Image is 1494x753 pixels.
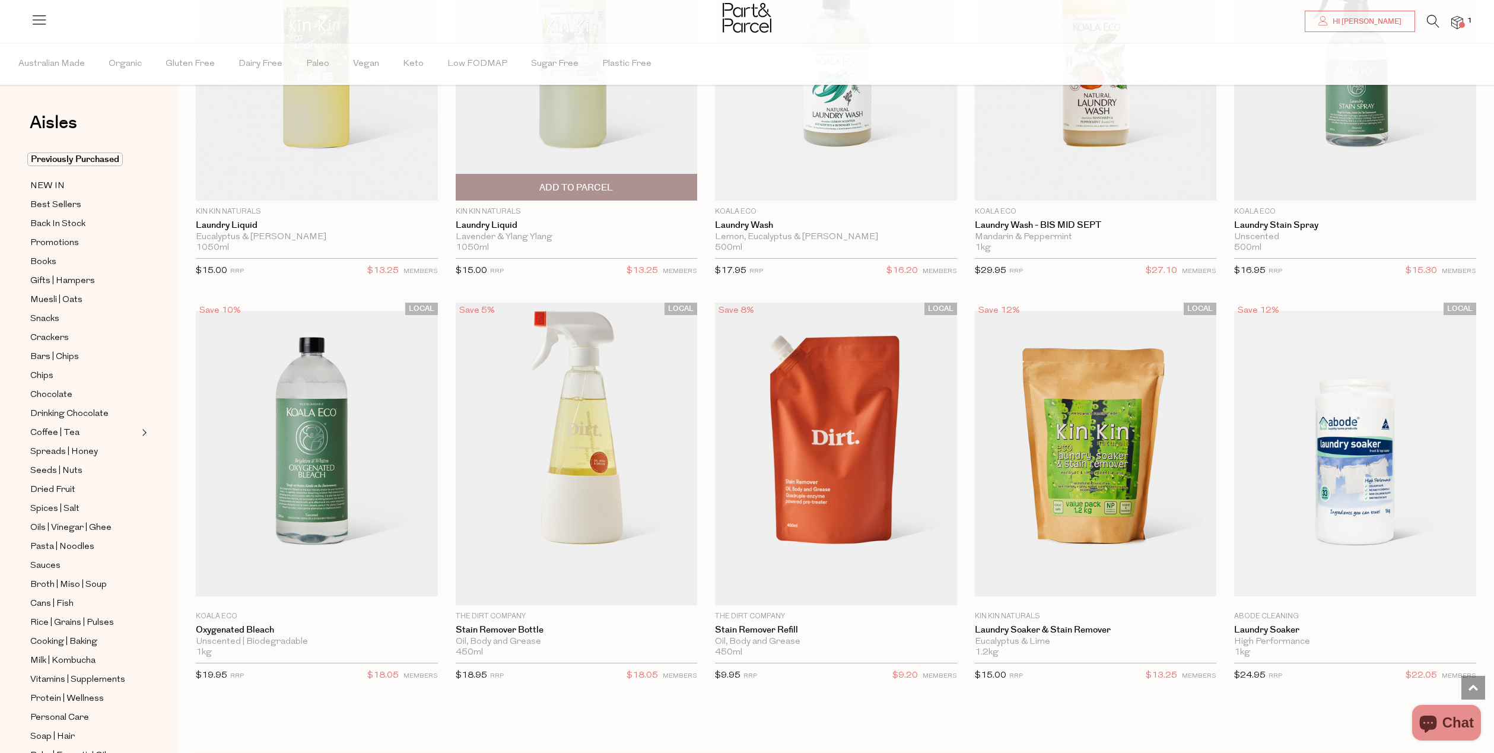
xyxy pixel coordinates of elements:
[1234,647,1250,658] span: 1kg
[30,236,79,250] span: Promotions
[975,647,999,658] span: 1.2kg
[456,220,698,231] a: Laundry Liquid
[715,611,957,622] p: The Dirt Company
[456,671,487,680] span: $18.95
[1234,220,1476,231] a: Laundry Stain Spray
[18,43,85,85] span: Australian Made
[1442,673,1476,679] small: MEMBERS
[30,615,138,630] a: Rice | Grains | Pulses
[30,577,138,592] a: Broth | Miso | Soup
[975,206,1217,217] p: Koala Eco
[975,243,991,253] span: 1kg
[30,729,138,744] a: Soap | Hair
[230,268,244,275] small: RRP
[30,673,125,687] span: Vitamins | Supplements
[749,268,763,275] small: RRP
[30,653,138,668] a: Milk | Kombucha
[715,243,742,253] span: 500ml
[975,637,1217,647] div: Eucalyptus & Lime
[196,625,438,636] a: Oxygenated Bleach
[403,268,438,275] small: MEMBERS
[715,303,957,605] img: Stain Remover Refill
[456,303,498,319] div: Save 5%
[1409,705,1485,744] inbox-online-store-chat: Shopify online store chat
[665,303,697,315] span: LOCAL
[30,502,80,516] span: Spices | Salt
[539,182,613,194] span: Add To Parcel
[1234,311,1476,596] img: Laundry Soaker
[456,174,698,201] button: Add To Parcel
[1451,16,1463,28] a: 1
[30,255,138,269] a: Books
[30,369,53,383] span: Chips
[602,43,651,85] span: Plastic Free
[30,198,138,212] a: Best Sellers
[30,350,138,364] a: Bars | Chips
[30,198,81,212] span: Best Sellers
[1269,268,1282,275] small: RRP
[1234,611,1476,622] p: Abode Cleaning
[923,268,957,275] small: MEMBERS
[30,368,138,383] a: Chips
[196,206,438,217] p: Kin Kin Naturals
[456,611,698,622] p: The Dirt Company
[30,520,138,535] a: Oils | Vinegar | Ghee
[196,647,212,658] span: 1kg
[715,303,758,319] div: Save 8%
[715,232,957,243] div: Lemon, Eucalyptus & [PERSON_NAME]
[715,266,746,275] span: $17.95
[30,444,138,459] a: Spreads | Honey
[30,501,138,516] a: Spices | Salt
[30,596,138,611] a: Cans | Fish
[923,673,957,679] small: MEMBERS
[490,268,504,275] small: RRP
[1406,263,1437,279] span: $15.30
[30,217,138,231] a: Back In Stock
[715,206,957,217] p: Koala Eco
[196,232,438,243] div: Eucalyptus & [PERSON_NAME]
[30,691,138,706] a: Protein | Wellness
[367,263,399,279] span: $13.25
[196,671,227,680] span: $19.95
[1234,637,1476,647] div: High Performance
[924,303,957,315] span: LOCAL
[715,220,957,231] a: Laundry Wash
[30,179,65,193] span: NEW IN
[30,114,77,144] a: Aisles
[196,266,227,275] span: $15.00
[30,387,138,402] a: Chocolate
[30,350,79,364] span: Bars | Chips
[1146,263,1177,279] span: $27.10
[1464,15,1475,26] span: 1
[30,293,138,307] a: Muesli | Oats
[30,558,138,573] a: Sauces
[196,303,244,319] div: Save 10%
[456,625,698,636] a: Stain Remover Bottle
[30,634,138,649] a: Cooking | Baking
[30,559,61,573] span: Sauces
[1146,668,1177,684] span: $13.25
[196,220,438,231] a: Laundry Liquid
[715,647,742,658] span: 450ml
[30,597,74,611] span: Cans | Fish
[30,255,56,269] span: Books
[456,243,489,253] span: 1050ml
[456,637,698,647] div: Oil, Body and Grease
[1234,266,1266,275] span: $16.95
[166,43,215,85] span: Gluten Free
[975,311,1217,596] img: Laundry Soaker & Stain Remover
[30,464,82,478] span: Seeds | Nuts
[306,43,329,85] span: Paleo
[30,236,138,250] a: Promotions
[975,266,1006,275] span: $29.95
[30,274,95,288] span: Gifts | Hampers
[456,303,698,605] img: Stain Remover Bottle
[975,671,1006,680] span: $15.00
[30,293,82,307] span: Muesli | Oats
[975,220,1217,231] a: Laundry Wash - BIS MID SEPT
[1184,303,1216,315] span: LOCAL
[1406,668,1437,684] span: $22.05
[456,266,487,275] span: $15.00
[456,232,698,243] div: Lavender & Ylang Ylang
[30,331,138,345] a: Crackers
